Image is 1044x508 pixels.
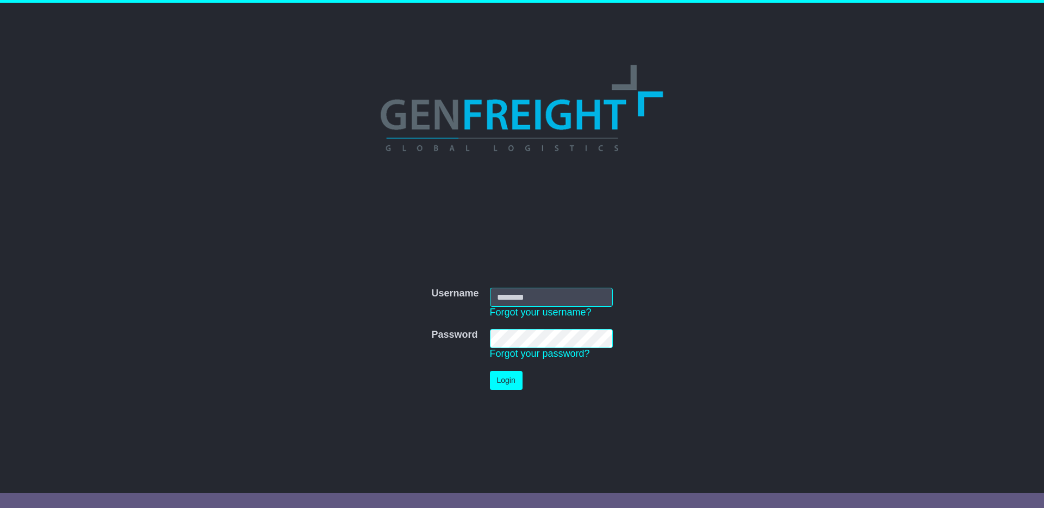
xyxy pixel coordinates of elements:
[431,288,478,300] label: Username
[431,329,477,341] label: Password
[490,307,592,318] a: Forgot your username?
[490,371,523,390] button: Login
[490,348,590,359] a: Forgot your password?
[378,61,666,154] img: GenFreight Global Logistics Pty Ltd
